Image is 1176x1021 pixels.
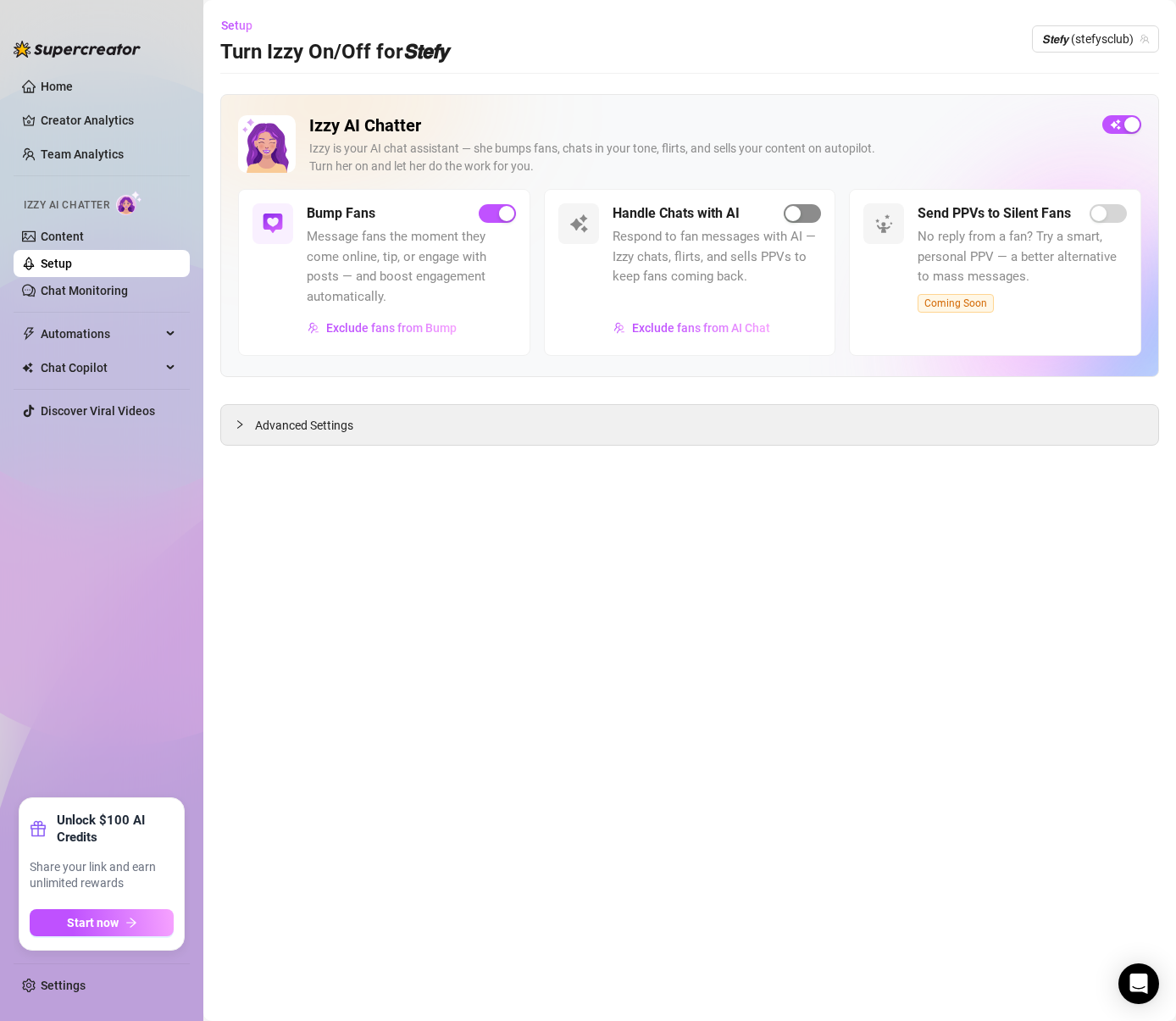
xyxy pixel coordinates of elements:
[1140,34,1150,44] span: team
[1118,963,1159,1004] div: Open Intercom Messenger
[116,191,142,215] img: AI Chatter
[235,415,255,434] div: collapsed
[30,820,47,837] span: gift
[918,227,1127,287] span: No reply from a fan? Try a smart, personal PPV — a better alternative to mass messages.
[307,227,516,307] span: Message fans the moment they come online, tip, or engage with posts — and boost engagement automa...
[238,115,296,173] img: Izzy AI Chatter
[220,12,266,39] button: Setup
[221,19,252,32] span: Setup
[30,859,174,892] span: Share your link and earn unlimited rewards
[22,362,33,374] img: Chat Copilot
[41,80,73,93] a: Home
[326,321,457,335] span: Exclude fans from Bump
[308,322,319,334] img: svg%3e
[41,320,161,347] span: Automations
[307,203,375,224] h5: Bump Fans
[1042,26,1149,52] span: 𝙎𝙩𝙚𝙛𝙮 (stefysclub)
[30,909,174,936] button: Start nowarrow-right
[235,419,245,430] span: collapsed
[613,203,740,224] h5: Handle Chats with AI
[309,115,1089,136] h2: Izzy AI Chatter
[41,354,161,381] span: Chat Copilot
[41,979,86,992] a: Settings
[307,314,458,341] button: Exclude fans from Bump
[918,294,994,313] span: Coming Soon
[613,227,822,287] span: Respond to fan messages with AI — Izzy chats, flirts, and sells PPVs to keep fans coming back.
[57,812,174,846] strong: Unlock $100 AI Credits
[255,416,353,435] span: Advanced Settings
[874,214,894,234] img: svg%3e
[41,147,124,161] a: Team Analytics
[41,107,176,134] a: Creator Analytics
[632,321,770,335] span: Exclude fans from AI Chat
[41,257,72,270] a: Setup
[24,197,109,214] span: Izzy AI Chatter
[41,404,155,418] a: Discover Viral Videos
[220,39,448,66] h3: Turn Izzy On/Off for 𝙎𝙩𝙚𝙛𝙮
[67,916,119,929] span: Start now
[613,314,771,341] button: Exclude fans from AI Chat
[14,41,141,58] img: logo-BBDzfeDw.svg
[41,284,128,297] a: Chat Monitoring
[918,203,1071,224] h5: Send PPVs to Silent Fans
[309,140,1089,175] div: Izzy is your AI chat assistant — she bumps fans, chats in your tone, flirts, and sells your conte...
[569,214,589,234] img: svg%3e
[263,214,283,234] img: svg%3e
[41,230,84,243] a: Content
[22,327,36,341] span: thunderbolt
[125,917,137,929] span: arrow-right
[613,322,625,334] img: svg%3e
